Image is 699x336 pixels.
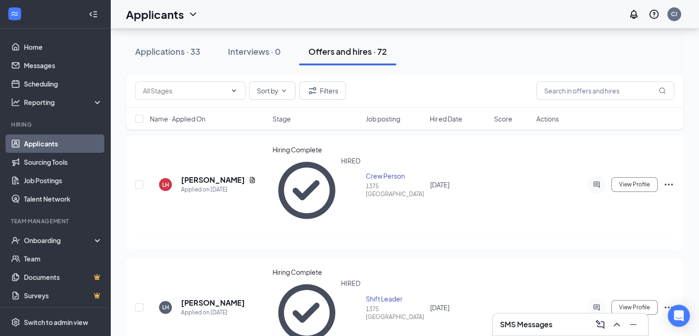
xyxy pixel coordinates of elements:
button: ChevronUp [609,317,624,332]
a: Applicants [24,134,102,153]
div: CJ [671,10,677,18]
button: ComposeMessage [593,317,608,332]
h1: Applicants [126,6,184,22]
span: [DATE] [430,180,449,189]
div: Applied on [DATE] [181,308,245,317]
svg: ActiveChat [591,304,602,311]
div: Hiring Complete [273,267,360,277]
div: 1375 [GEOGRAPHIC_DATA] [366,182,424,198]
svg: WorkstreamLogo [10,9,19,18]
div: Offers and hires · 72 [308,46,387,57]
svg: CheckmarkCircle [273,156,341,225]
a: Sourcing Tools [24,153,102,171]
svg: MagnifyingGlass [659,87,666,94]
div: Applied on [DATE] [181,185,256,194]
div: Applications · 33 [135,46,200,57]
span: Name · Applied On [150,114,205,123]
span: [DATE] [430,303,449,312]
svg: ChevronDown [188,9,199,20]
div: LH [162,303,169,311]
div: Switch to admin view [24,318,88,327]
svg: UserCheck [11,236,20,245]
div: Reporting [24,98,103,107]
span: View Profile [619,304,650,311]
a: Talent Network [24,190,102,208]
svg: Minimize [628,319,639,330]
div: HIRED [341,156,360,225]
span: Sort by [257,87,278,94]
svg: ChevronDown [280,87,288,94]
svg: ActiveChat [591,181,602,188]
svg: ComposeMessage [595,319,606,330]
span: Score [494,114,512,123]
a: Team [24,249,102,268]
svg: Ellipses [663,302,674,313]
a: Messages [24,56,102,75]
svg: Analysis [11,98,20,107]
svg: Document [249,176,256,184]
h5: [PERSON_NAME] [181,298,245,308]
a: Job Postings [24,171,102,190]
div: Interviews · 0 [228,46,281,57]
span: Stage [273,114,291,123]
span: View Profile [619,181,650,188]
div: Hiring Complete [273,145,360,154]
span: Actions [536,114,559,123]
div: Crew Person [366,171,424,180]
a: Scheduling [24,75,102,93]
h3: SMS Messages [500,319,552,330]
h5: [PERSON_NAME] [181,175,245,185]
button: Sort byChevronDown [249,81,296,100]
a: DocumentsCrown [24,268,102,286]
div: Open Intercom Messenger [668,305,690,327]
div: Team Management [11,217,101,225]
button: Minimize [626,317,641,332]
div: Onboarding [24,236,95,245]
svg: Ellipses [663,179,674,190]
svg: Collapse [89,10,98,19]
span: Job posting [366,114,400,123]
button: View Profile [611,300,658,315]
div: Shift Leader [366,294,424,303]
svg: Notifications [628,9,639,20]
button: View Profile [611,177,658,192]
div: 1375 [GEOGRAPHIC_DATA] [366,305,424,321]
svg: ChevronUp [611,319,622,330]
a: Home [24,38,102,56]
svg: ChevronDown [230,87,238,94]
div: Hiring [11,121,101,128]
button: Filter Filters [299,81,346,100]
svg: Filter [307,85,318,96]
svg: QuestionInfo [648,9,659,20]
input: All Stages [143,86,227,96]
span: Hired Date [430,114,462,123]
svg: Settings [11,318,20,327]
input: Search in offers and hires [536,81,674,100]
a: SurveysCrown [24,286,102,305]
div: LH [162,181,169,189]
